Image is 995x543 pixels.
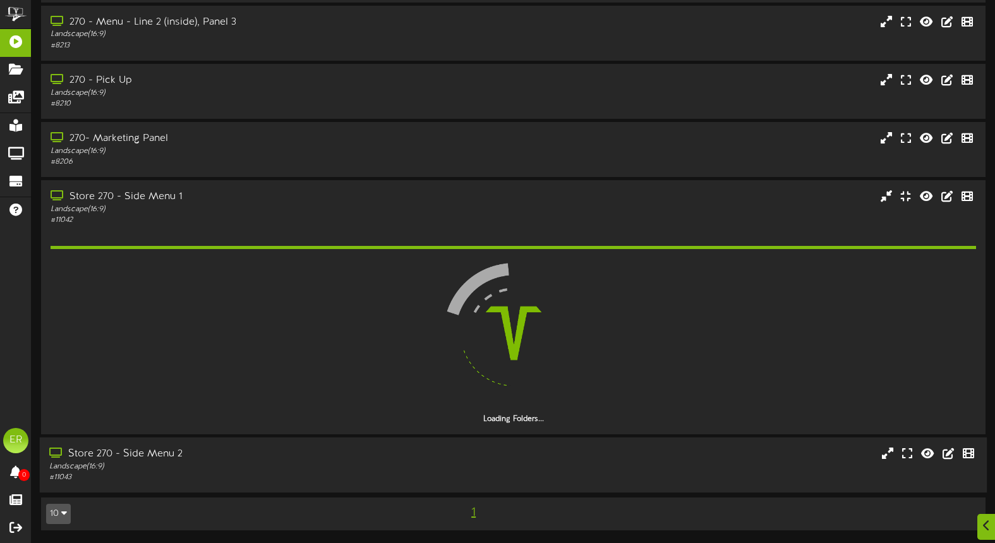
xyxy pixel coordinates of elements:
[51,29,425,40] div: Landscape ( 16:9 )
[49,472,425,483] div: # 11043
[51,131,425,146] div: 270- Marketing Panel
[483,415,544,424] strong: Loading Folders...
[3,428,28,453] div: ER
[468,506,479,520] span: 1
[433,252,594,414] img: loading-spinner-4.png
[51,73,425,88] div: 270 - Pick Up
[51,40,425,51] div: # 8213
[51,88,425,99] div: Landscape ( 16:9 )
[49,447,425,461] div: Store 270 - Side Menu 2
[51,15,425,30] div: 270 - Menu - Line 2 (inside), Panel 3
[51,204,425,215] div: Landscape ( 16:9 )
[51,190,425,204] div: Store 270 - Side Menu 1
[51,157,425,168] div: # 8206
[49,461,425,472] div: Landscape ( 16:9 )
[46,504,71,524] button: 10
[51,146,425,157] div: Landscape ( 16:9 )
[51,215,425,226] div: # 11042
[51,99,425,109] div: # 8210
[18,469,30,481] span: 0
